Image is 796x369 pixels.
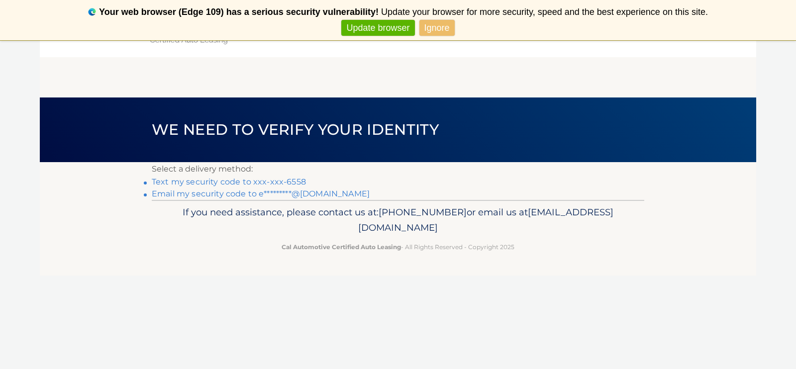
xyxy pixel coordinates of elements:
[152,177,306,186] a: Text my security code to xxx-xxx-6558
[381,7,708,17] span: Update your browser for more security, speed and the best experience on this site.
[152,120,439,139] span: We need to verify your identity
[282,243,401,251] strong: Cal Automotive Certified Auto Leasing
[158,242,638,252] p: - All Rights Reserved - Copyright 2025
[158,204,638,236] p: If you need assistance, please contact us at: or email us at
[341,20,414,36] a: Update browser
[152,189,370,198] a: Email my security code to e*********@[DOMAIN_NAME]
[419,20,455,36] a: Ignore
[379,206,467,218] span: [PHONE_NUMBER]
[99,7,379,17] b: Your web browser (Edge 109) has a serious security vulnerability!
[152,162,644,176] p: Select a delivery method:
